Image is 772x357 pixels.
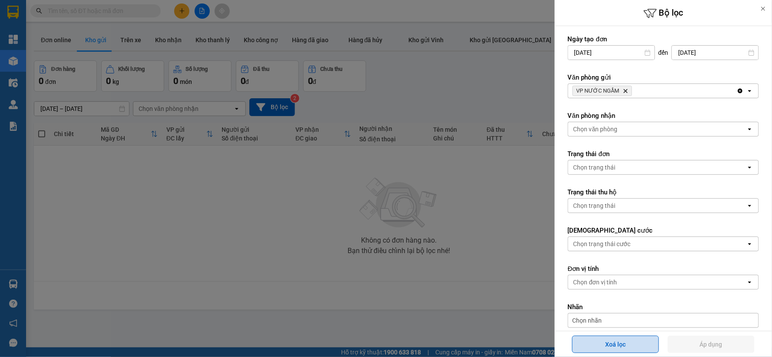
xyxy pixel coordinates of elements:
[568,150,759,158] label: Trạng thái đơn
[672,46,759,60] input: Select a date.
[568,226,759,235] label: [DEMOGRAPHIC_DATA] cước
[746,164,753,171] svg: open
[668,336,755,353] button: Áp dụng
[746,126,753,133] svg: open
[568,264,759,273] label: Đơn vị tính
[746,202,753,209] svg: open
[659,48,669,57] span: đến
[573,163,616,172] div: Chọn trạng thái
[737,87,744,94] svg: Clear all
[568,46,655,60] input: Select a date.
[623,88,628,93] svg: Delete
[746,279,753,286] svg: open
[573,201,616,210] div: Chọn trạng thái
[577,87,620,94] span: VP NƯỚC NGẦM
[572,336,659,353] button: Xoá lọc
[568,303,759,311] label: Nhãn
[555,7,772,20] h6: Bộ lọc
[746,87,753,94] svg: open
[568,111,759,120] label: Văn phòng nhận
[568,35,759,43] label: Ngày tạo đơn
[573,240,631,248] div: Chọn trạng thái cước
[573,316,602,325] span: Chọn nhãn
[568,188,759,197] label: Trạng thái thu hộ
[573,278,617,287] div: Chọn đơn vị tính
[573,86,632,96] span: VP NƯỚC NGẦM, close by backspace
[568,73,759,82] label: Văn phòng gửi
[634,87,635,95] input: Selected VP NƯỚC NGẦM.
[573,125,618,133] div: Chọn văn phòng
[746,240,753,247] svg: open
